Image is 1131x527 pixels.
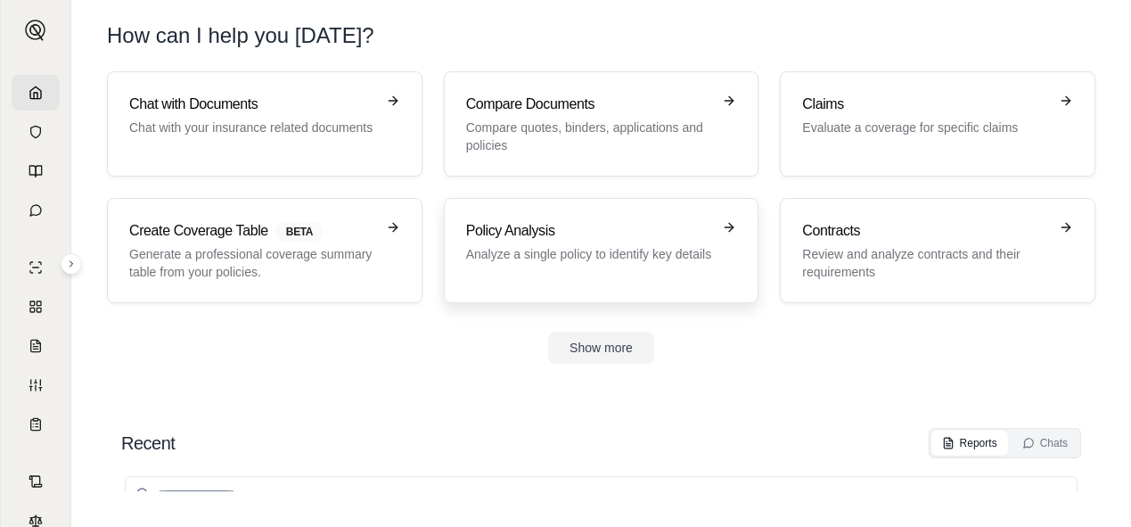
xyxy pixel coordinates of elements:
button: Show more [548,332,654,364]
button: Reports [931,431,1008,456]
h3: Contracts [802,220,1048,242]
h3: Policy Analysis [466,220,712,242]
a: Documents Vault [12,114,60,150]
span: BETA [275,222,324,242]
a: Compare DocumentsCompare quotes, binders, applications and policies [444,71,759,177]
a: Coverage Table [12,407,60,442]
a: ClaimsEvaluate a coverage for specific claims [780,71,1095,177]
p: Chat with your insurance related documents [129,119,375,136]
div: Reports [942,436,997,450]
a: Home [12,75,60,111]
h1: How can I help you [DATE]? [107,21,1095,50]
a: Prompt Library [12,153,60,189]
a: Chat with DocumentsChat with your insurance related documents [107,71,422,177]
h3: Chat with Documents [129,94,375,115]
p: Analyze a single policy to identify key details [466,245,712,263]
p: Evaluate a coverage for specific claims [802,119,1048,136]
h3: Claims [802,94,1048,115]
button: Chats [1012,431,1078,456]
img: Expand sidebar [25,20,46,41]
button: Expand sidebar [18,12,53,48]
p: Generate a professional coverage summary table from your policies. [129,245,375,281]
div: Chats [1022,436,1068,450]
p: Review and analyze contracts and their requirements [802,245,1048,281]
a: Single Policy [12,250,60,285]
a: Policy Comparisons [12,289,60,325]
a: Chat [12,193,60,228]
a: Create Coverage TableBETAGenerate a professional coverage summary table from your policies. [107,198,422,303]
button: Expand sidebar [61,253,82,275]
h3: Create Coverage Table [129,220,375,242]
a: Claim Coverage [12,328,60,364]
h3: Compare Documents [466,94,712,115]
a: Policy AnalysisAnalyze a single policy to identify key details [444,198,759,303]
h2: Recent [121,431,175,456]
p: Compare quotes, binders, applications and policies [466,119,712,154]
a: Custom Report [12,367,60,403]
a: Contract Analysis [12,464,60,499]
a: ContractsReview and analyze contracts and their requirements [780,198,1095,303]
